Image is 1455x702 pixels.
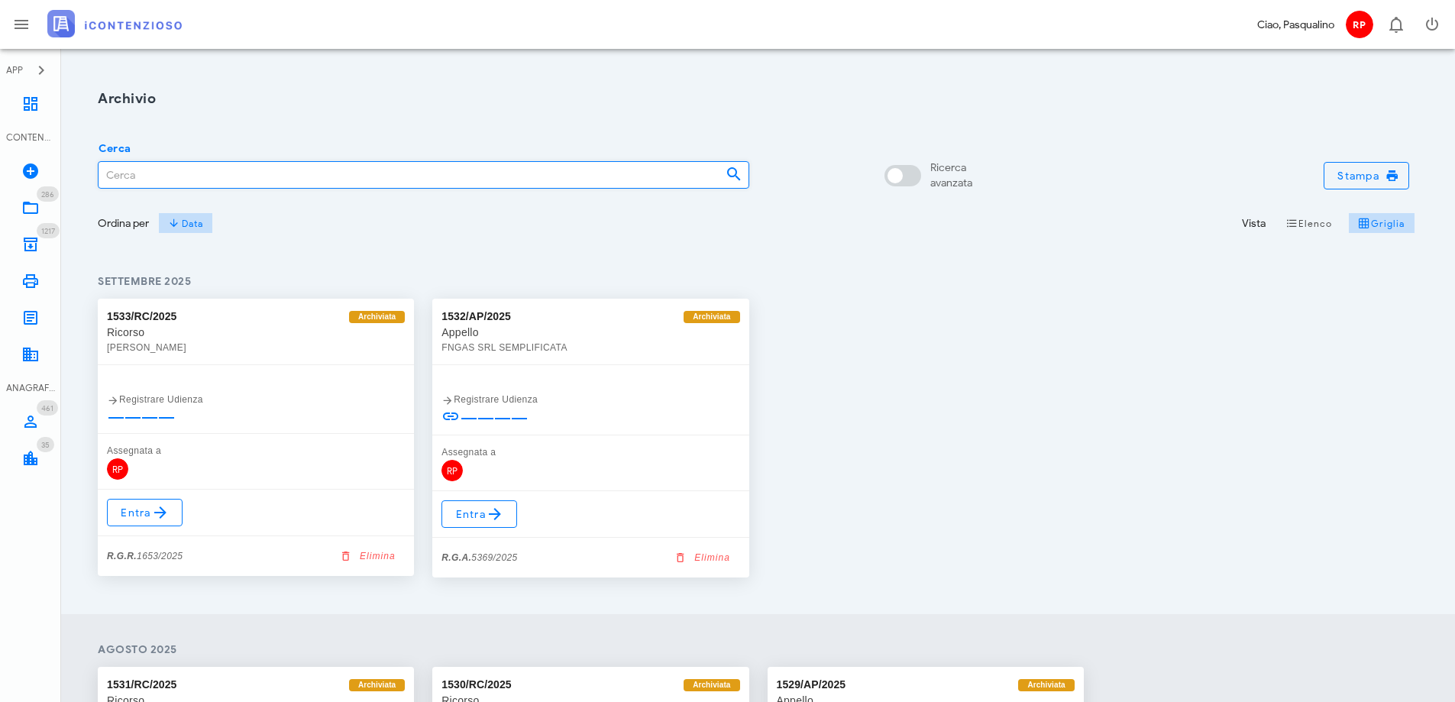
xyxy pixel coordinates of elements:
[107,499,183,526] a: Entra
[441,460,463,481] span: RP
[107,676,177,693] div: 1531/RC/2025
[1285,217,1333,229] span: Elenco
[98,215,149,231] div: Ordina per
[41,440,50,450] span: 35
[1346,11,1373,38] span: RP
[37,186,59,202] span: Distintivo
[1337,169,1396,183] span: Stampa
[677,551,730,565] span: Elimina
[47,10,182,37] img: logo-text-2x.png
[441,550,517,565] div: 5369/2025
[441,552,471,563] strong: R.G.A.
[1275,212,1342,234] button: Elenco
[441,325,739,340] div: Appello
[107,325,405,340] div: Ricorso
[99,162,713,188] input: Cerca
[1349,212,1415,234] button: Griglia
[107,392,405,407] div: Registrare Udienza
[107,548,183,564] div: 1653/2025
[441,445,739,460] div: Assegnata a
[777,676,846,693] div: 1529/AP/2025
[1377,6,1414,43] button: Distintivo
[120,503,170,522] span: Entra
[1257,17,1334,33] div: Ciao, Pasqualino
[37,223,60,238] span: Distintivo
[6,131,55,144] div: CONTENZIOSO
[358,679,396,691] span: Archiviata
[693,679,730,691] span: Archiviata
[441,340,739,355] div: FNGAS SRL SEMPLIFICATA
[342,549,396,563] span: Elimina
[1358,217,1405,229] span: Griglia
[107,551,137,561] strong: R.G.R.
[41,189,54,199] span: 286
[454,505,504,523] span: Entra
[930,160,972,191] div: Ricerca avanzata
[693,311,730,323] span: Archiviata
[441,392,739,407] div: Registrare Udienza
[107,308,177,325] div: 1533/RC/2025
[107,458,128,480] span: RP
[107,443,405,458] div: Assegnata a
[98,89,1418,109] h1: Archivio
[98,642,1418,658] h4: agosto 2025
[37,400,58,416] span: Distintivo
[41,403,53,413] span: 461
[668,547,740,568] button: Elimina
[98,273,1418,290] h4: settembre 2025
[441,308,511,325] div: 1532/AP/2025
[158,212,213,234] button: Data
[94,141,131,157] label: Cerca
[1340,6,1377,43] button: RP
[441,676,512,693] div: 1530/RC/2025
[358,311,396,323] span: Archiviata
[1324,162,1409,189] button: Stampa
[37,437,54,452] span: Distintivo
[41,226,55,236] span: 1217
[6,381,55,395] div: ANAGRAFICA
[107,340,405,355] div: [PERSON_NAME]
[332,545,405,567] button: Elimina
[168,217,202,229] span: Data
[1242,215,1266,231] div: Vista
[441,500,517,528] a: Entra
[1027,679,1065,691] span: Archiviata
